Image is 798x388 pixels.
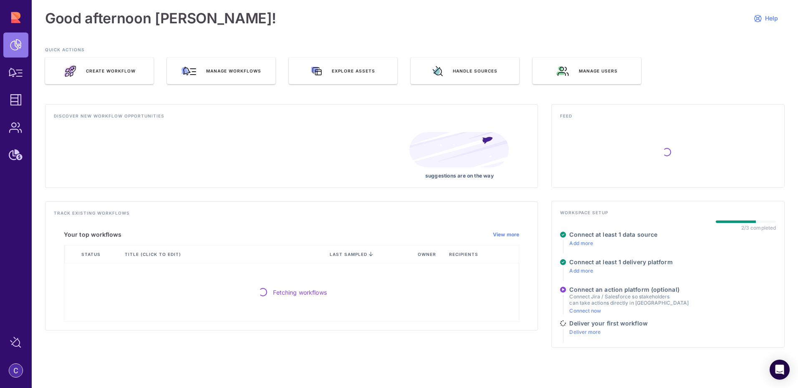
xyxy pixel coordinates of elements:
[560,113,776,124] h4: Feed
[569,293,688,306] p: Connect Jira / Salesforce so stakeholders can take actions directly in [GEOGRAPHIC_DATA]
[569,308,601,314] a: Connect now
[86,68,136,74] span: Create Workflow
[45,10,276,27] h1: Good afternoon [PERSON_NAME]!
[569,258,672,266] h4: Connect at least 1 delivery platform
[770,360,790,380] div: Open Intercom Messenger
[765,15,778,22] span: Help
[206,68,261,74] span: Manage workflows
[569,231,657,238] h4: Connect at least 1 data source
[9,364,23,377] img: account-photo
[409,173,509,179] p: suggestions are on the way
[418,251,438,257] span: Owner
[63,65,76,77] img: rocket_launch.e46a70e1.svg
[273,288,327,297] span: Fetching workflows
[569,286,688,293] h4: Connect an action platform (optional)
[64,231,122,238] h5: Your top workflows
[493,231,520,238] a: View more
[330,252,367,257] span: last sampled
[569,268,593,274] a: Add more
[54,113,529,124] h4: Discover new workflow opportunities
[579,68,618,74] span: Manage users
[45,47,785,58] h3: QUICK ACTIONS
[569,320,647,327] h4: Deliver your first workflow
[453,68,497,74] span: Handle sources
[449,251,480,257] span: Recipients
[569,240,593,246] a: Add more
[332,68,375,74] span: Explore assets
[741,225,776,231] div: 2/3 completed
[81,251,102,257] span: Status
[569,329,601,335] a: Deliver more
[125,251,183,257] span: Title (click to edit)
[54,210,529,221] h4: Track existing workflows
[560,210,776,220] h4: Workspace setup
